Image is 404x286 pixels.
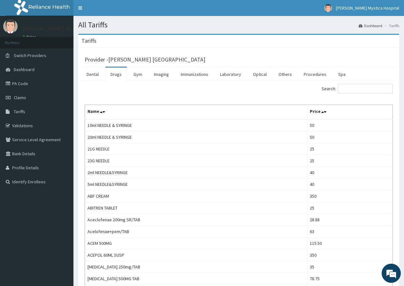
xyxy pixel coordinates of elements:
[307,131,393,143] td: 50
[383,23,399,28] li: Tariffs
[359,23,382,28] a: Dashboard
[307,105,393,120] th: Price
[273,68,297,81] a: Others
[85,167,307,179] td: 2ml NEEDLE&SYRINGE
[307,249,393,261] td: 350
[85,202,307,214] td: ABITREN TABLET
[85,261,307,273] td: [MEDICAL_DATA] 250mg/TAB
[81,68,104,81] a: Dental
[307,143,393,155] td: 25
[333,68,351,81] a: Spa
[307,273,393,285] td: 78.75
[324,4,332,12] img: User Image
[128,68,147,81] a: Gym
[307,226,393,238] td: 63
[14,95,26,100] span: Claims
[307,190,393,202] td: 350
[81,38,96,44] h3: Tariffs
[85,179,307,190] td: 5ml NEEDLE&SYRINGE
[299,68,332,81] a: Procedures
[307,238,393,249] td: 115.50
[22,35,38,39] a: Online
[85,226,307,238] td: Acelofenae+pem/TAB
[85,131,307,143] td: 20ml NEEDLE & SYRINGE
[14,67,34,72] span: Dashboard
[307,155,393,167] td: 25
[307,179,393,190] td: 40
[14,109,25,114] span: Tariffs
[338,84,393,93] input: Search:
[85,249,307,261] td: ACEPOL 60ML SUSP
[14,53,46,58] span: Switch Providers
[85,57,205,62] h3: Provider - [PERSON_NAME] [GEOGRAPHIC_DATA]
[307,214,393,226] td: 28.88
[85,214,307,226] td: Aceclofenae 200mg SR/TAB
[85,238,307,249] td: ACEM 500MG
[85,105,307,120] th: Name
[307,202,393,214] td: 25
[215,68,246,81] a: Laboratory
[85,119,307,131] td: 10ml NEEDLE & SYRINGE
[248,68,272,81] a: Optical
[78,21,399,29] h1: All Tariffs
[85,155,307,167] td: 23G NEEDLE
[85,143,307,155] td: 21G NEEDLE
[307,167,393,179] td: 40
[85,273,307,285] td: [MEDICAL_DATA] 500MG TAB
[149,68,174,81] a: Imaging
[322,84,393,93] label: Search:
[85,190,307,202] td: ABF CREAM
[176,68,213,81] a: Immunizations
[336,5,399,11] span: [PERSON_NAME] Mystica Hospital
[307,261,393,273] td: 35
[22,26,107,32] p: [PERSON_NAME] Mystica Hospital
[105,68,127,81] a: Drugs
[307,119,393,131] td: 50
[3,19,18,33] img: User Image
